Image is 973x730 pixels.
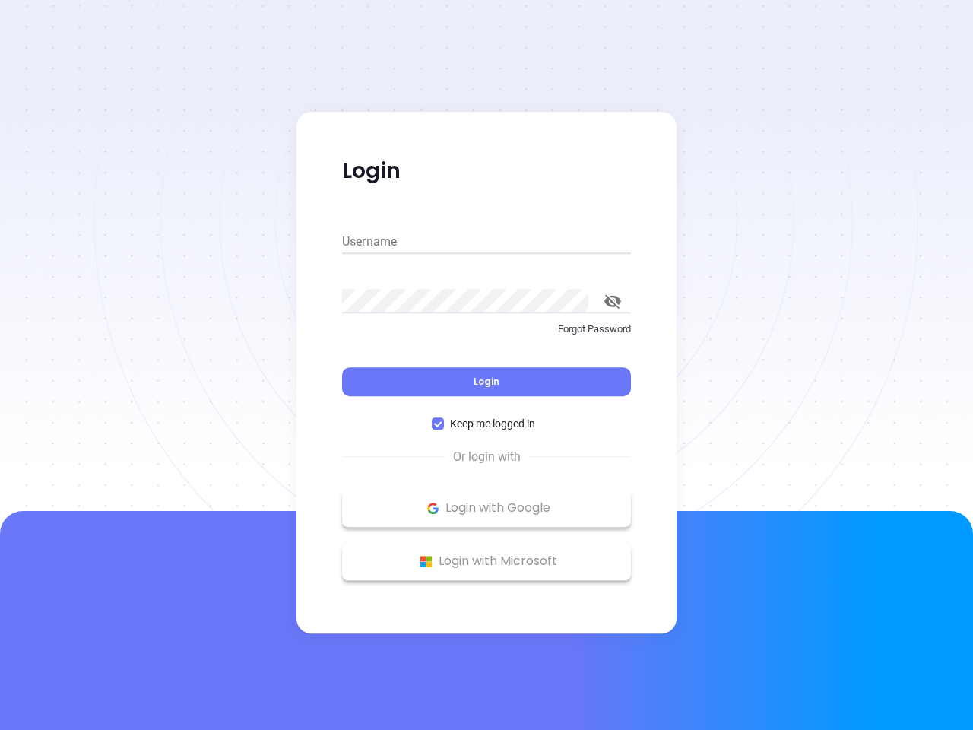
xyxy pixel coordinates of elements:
p: Login with Google [350,497,623,519]
button: toggle password visibility [594,283,631,319]
a: Forgot Password [342,322,631,349]
button: Microsoft Logo Login with Microsoft [342,542,631,580]
span: Login [474,375,499,388]
img: Google Logo [423,499,442,518]
p: Forgot Password [342,322,631,337]
button: Login [342,367,631,396]
p: Login with Microsoft [350,550,623,573]
span: Keep me logged in [444,415,541,432]
p: Login [342,157,631,185]
button: Google Logo Login with Google [342,489,631,527]
img: Microsoft Logo [417,552,436,571]
span: Or login with [445,448,528,466]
